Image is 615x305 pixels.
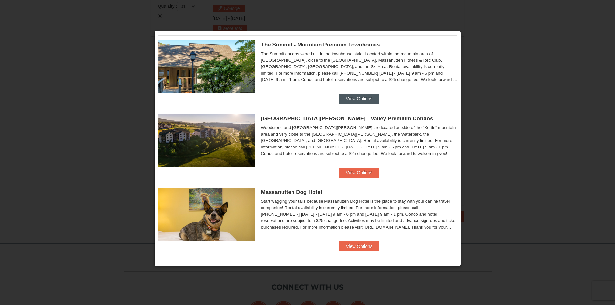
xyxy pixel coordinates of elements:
[339,241,379,251] button: View Options
[158,114,255,167] img: 19219041-4-ec11c166.jpg
[261,42,380,48] span: The Summit - Mountain Premium Townhomes
[261,198,457,230] div: Start wagging your tails because Massanutten Dog Hotel is the place to stay with your canine trav...
[261,125,457,157] div: Woodstone and [GEOGRAPHIC_DATA][PERSON_NAME] are located outside of the "Kettle" mountain area an...
[261,189,322,195] span: Massanutten Dog Hotel
[339,168,379,178] button: View Options
[261,51,457,83] div: The Summit condos were built in the townhouse style. Located within the mountain area of [GEOGRAP...
[158,188,255,241] img: 27428181-5-81c892a3.jpg
[261,116,433,122] span: [GEOGRAPHIC_DATA][PERSON_NAME] - Valley Premium Condos
[339,94,379,104] button: View Options
[158,40,255,93] img: 19219034-1-0eee7e00.jpg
